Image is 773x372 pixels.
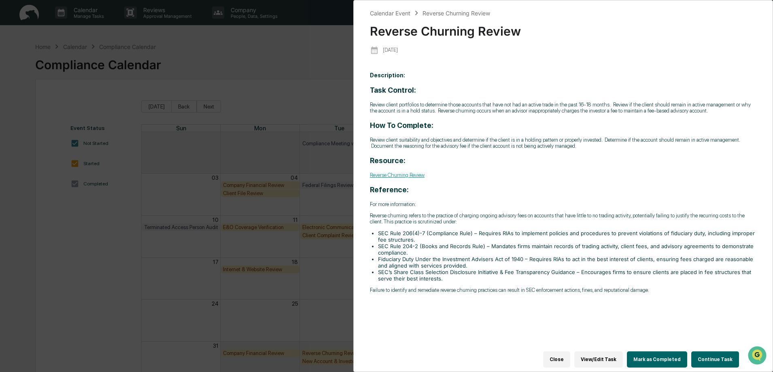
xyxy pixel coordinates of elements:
[8,17,147,30] p: How can we help?
[5,99,55,113] a: 🖐️Preclearance
[378,269,756,282] li: SEC’s Share Class Selection Disclosure Initiative & Fee Transparency Guidance – Encourages firms ...
[543,351,570,368] button: Close
[423,10,490,17] div: Reverse Churning Review
[370,10,410,17] div: Calendar Event
[378,230,756,243] li: SEC Rule 206(4)-7 (Compliance Rule) – Requires RIAs to implement policies and procedures to preve...
[59,103,65,109] div: 🗄️
[378,256,756,269] li: Fiduciary Duty Under the Investment Advisers Act of 1940 – Requires RIAs to act in the best inter...
[691,351,739,368] button: Continue Task
[16,117,51,125] span: Data Lookup
[370,102,756,114] p: Review client portfolios to determine those accounts that have not had an active trade in the pas...
[370,72,405,79] b: Description:
[383,47,398,53] p: [DATE]
[370,172,425,178] a: Reverse Churning Review
[57,137,98,143] a: Powered byPylon
[28,62,133,70] div: Start new chat
[370,121,433,130] strong: How To Complete:
[8,103,15,109] div: 🖐️
[370,156,406,165] strong: Resource:
[8,118,15,125] div: 🔎
[16,102,52,110] span: Preclearance
[28,70,102,77] div: We're available if you need us!
[378,243,756,256] li: SEC Rule 204-2 (Books and Records Rule) – Mandates firms maintain records of trading activity, cl...
[747,345,769,367] iframe: Open customer support
[627,351,687,368] button: Mark as Completed
[370,185,409,194] strong: Reference:
[8,62,23,77] img: 1746055101610-c473b297-6a78-478c-a979-82029cc54cd1
[370,201,756,207] p: For more information:
[55,99,104,113] a: 🗄️Attestations
[370,213,756,225] p: Reverse churning refers to the practice of charging ongoing advisory fees on accounts that have l...
[370,17,756,38] div: Reverse Churning Review
[81,137,98,143] span: Pylon
[5,114,54,129] a: 🔎Data Lookup
[370,287,756,293] p: Failure to identify and remediate reverse churning practices can result in SEC enforcement action...
[370,86,416,94] strong: Task Control:
[574,351,623,368] button: View/Edit Task
[67,102,100,110] span: Attestations
[138,64,147,74] button: Start new chat
[370,137,756,149] p: Review client suitability and objectives and determine if the client is in a holding pattern or p...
